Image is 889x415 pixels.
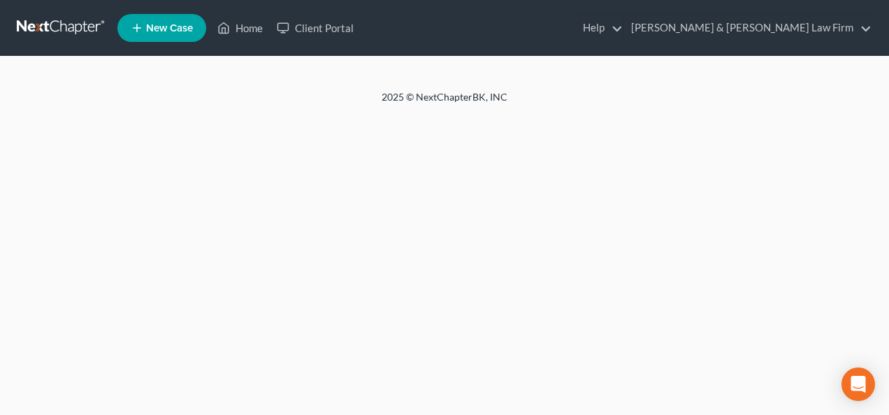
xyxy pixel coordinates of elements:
div: Open Intercom Messenger [841,367,875,401]
a: Home [210,15,270,41]
a: Help [576,15,623,41]
div: 2025 © NextChapterBK, INC [46,90,843,115]
a: [PERSON_NAME] & [PERSON_NAME] Law Firm [624,15,872,41]
new-legal-case-button: New Case [117,14,206,42]
a: Client Portal [270,15,361,41]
